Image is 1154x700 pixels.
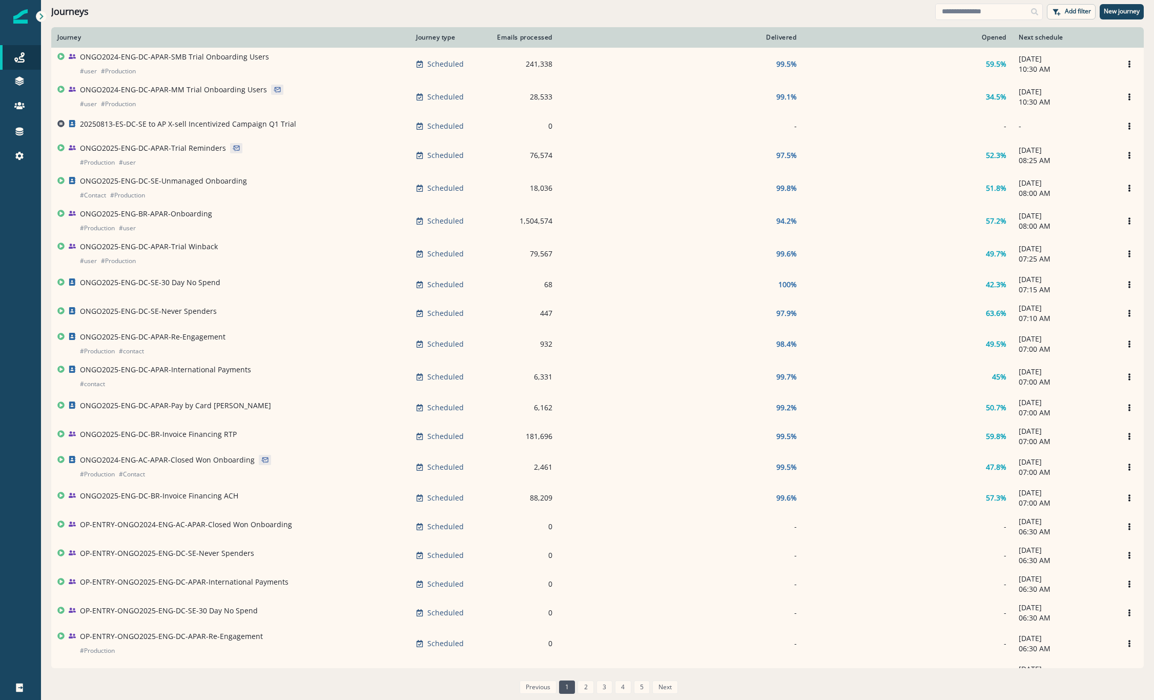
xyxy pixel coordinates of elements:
p: # Production [80,223,115,233]
p: Scheduled [427,522,464,532]
p: OP-ENTRY-ONGO2025-ENG-DC-SE-Never Spenders [80,548,254,558]
button: Options [1121,89,1138,105]
p: Scheduled [427,308,464,318]
div: 0 [493,121,552,131]
p: ONGO2025-ENG-DC-SE-Unmanaged Onboarding [80,176,247,186]
p: 08:00 AM [1019,221,1109,231]
p: 51.8% [986,183,1006,193]
div: 0 [493,579,552,589]
p: OP-ENTRY-ONGO2025-ENG-DC-APAR-International Payments [80,577,288,587]
p: 06:30 AM [1019,644,1109,654]
p: OP-ENTRY-ONGO2025-ENG-DC-APAR-Re-Engagement [80,631,263,642]
p: [DATE] [1019,457,1109,467]
p: Scheduled [427,279,464,290]
p: 94.2% [776,216,797,226]
button: Options [1121,400,1138,415]
div: Journey [57,33,404,42]
div: 1,504,574 [493,216,552,226]
a: ONGO2024-ENG-DC-APAR-MM Trial Onboarding Users#user#ProductionScheduled28,53399.1%34.5%[DATE]10:3... [51,81,1144,113]
p: # user [80,66,97,76]
div: - [809,550,1006,561]
button: Options [1121,576,1138,592]
a: TESTING OP-ENTRY-CORE LIST-AC: AP End Client AdminsScheduled0--[DATE]06:00 AMOptions [51,660,1144,689]
a: OP-ENTRY-ONGO2024-ENG-AC-APAR-Closed Won OnboardingScheduled0--[DATE]06:30 AMOptions [51,512,1144,541]
div: 932 [493,339,552,349]
div: 88,209 [493,493,552,503]
p: [DATE] [1019,211,1109,221]
div: - [809,608,1006,618]
button: Options [1121,369,1138,385]
h1: Journeys [51,6,89,17]
a: ONGO2024-ENG-AC-APAR-Closed Won Onboarding#Production#ContactScheduled2,46199.5%47.8%[DATE]07:00 ... [51,451,1144,484]
p: New journey [1104,8,1140,15]
div: - [565,550,797,561]
div: - [565,522,797,532]
p: Scheduled [427,121,464,131]
a: ONGO2024-ENG-DC-APAR-SMB Trial Onboarding Users#user#ProductionScheduled241,33899.5%59.5%[DATE]10... [51,48,1144,81]
p: 57.3% [986,493,1006,503]
p: 99.5% [776,462,797,472]
a: ONGO2025-ENG-DC-APAR-Trial Reminders#Production#userScheduled76,57497.5%52.3%[DATE]08:25 AMOptions [51,139,1144,172]
p: ONGO2025-ENG-DC-APAR-Re-Engagement [80,332,225,342]
p: 07:00 AM [1019,344,1109,354]
button: Options [1121,306,1138,321]
div: 76,574 [493,150,552,161]
button: Options [1121,548,1138,563]
button: Options [1121,181,1138,196]
p: [DATE] [1019,488,1109,498]
p: Scheduled [427,183,464,193]
p: 07:00 AM [1019,436,1109,447]
button: Options [1121,56,1138,72]
p: [DATE] [1019,87,1109,97]
p: Scheduled [427,216,464,226]
a: Page 3 [596,681,612,694]
div: 241,338 [493,59,552,69]
p: [DATE] [1019,574,1109,584]
div: 28,533 [493,92,552,102]
a: ONGO2025-ENG-DC-APAR-Re-Engagement#Production#contactScheduled93298.4%49.5%[DATE]07:00 AMOptions [51,328,1144,361]
div: - [809,579,1006,589]
button: Options [1121,490,1138,506]
p: 07:15 AM [1019,285,1109,295]
p: 99.6% [776,249,797,259]
div: - [809,638,1006,649]
p: Scheduled [427,550,464,561]
div: 68 [493,279,552,290]
p: # Production [80,646,115,656]
ul: Pagination [517,681,678,694]
a: Page 5 [634,681,650,694]
div: Delivered [565,33,797,42]
p: [DATE] [1019,274,1109,285]
p: ONGO2025-ENG-DC-APAR-International Payments [80,365,251,375]
p: 99.1% [776,92,797,102]
p: Add filter [1065,8,1091,15]
p: 42.3% [986,279,1006,290]
div: 18,036 [493,183,552,193]
p: 49.5% [986,339,1006,349]
p: 47.8% [986,462,1006,472]
div: 181,696 [493,431,552,442]
button: Options [1121,246,1138,262]
p: ONGO2025-ENG-DC-BR-Invoice Financing RTP [80,429,237,439]
p: ONGO2024-ENG-AC-APAR-Closed Won Onboarding [80,455,255,465]
a: OP-ENTRY-ONGO2025-ENG-DC-APAR-International PaymentsScheduled0--[DATE]06:30 AMOptions [51,570,1144,598]
p: # Production [80,346,115,356]
a: ONGO2025-ENG-DC-APAR-Pay by Card [PERSON_NAME]Scheduled6,16299.2%50.7%[DATE]07:00 AMOptions [51,393,1144,422]
p: Scheduled [427,608,464,618]
a: ONGO2025-ENG-DC-SE-30 Day No SpendScheduled68100%42.3%[DATE]07:15 AMOptions [51,270,1144,299]
a: ONGO2025-ENG-DC-SE-Never SpendersScheduled44797.9%63.6%[DATE]07:10 AMOptions [51,299,1144,328]
button: Options [1121,519,1138,534]
p: 45% [992,372,1006,382]
p: [DATE] [1019,145,1109,155]
p: 100% [778,279,797,290]
button: Options [1121,667,1138,682]
a: ONGO2025-ENG-DC-BR-Invoice Financing ACHScheduled88,20999.6%57.3%[DATE]07:00 AMOptions [51,484,1144,512]
p: [DATE] [1019,516,1109,527]
a: ONGO2025-ENG-DC-APAR-Trial Winback#user#ProductionScheduled79,56799.6%49.7%[DATE]07:25 AMOptions [51,237,1144,270]
div: 2,461 [493,462,552,472]
p: 06:30 AM [1019,555,1109,566]
p: # Production [80,157,115,168]
button: Options [1121,118,1138,134]
p: 10:30 AM [1019,64,1109,74]
a: Page 2 [578,681,593,694]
